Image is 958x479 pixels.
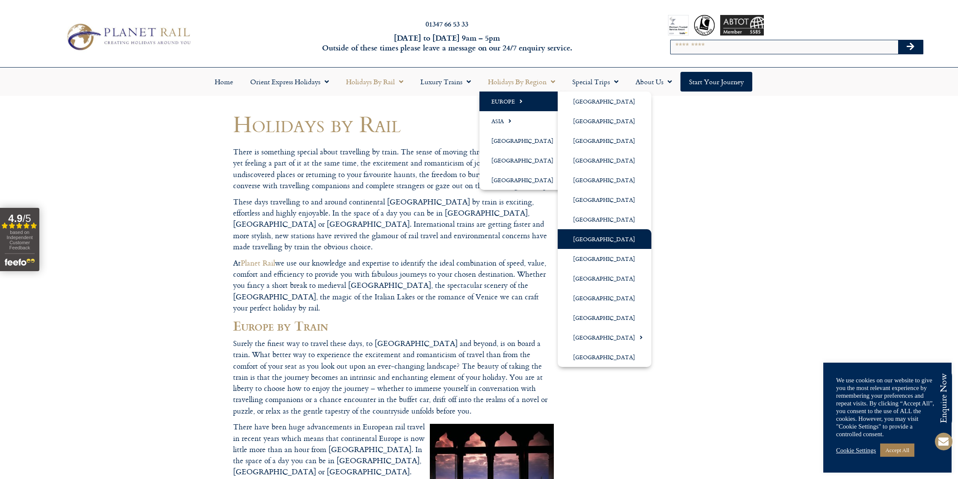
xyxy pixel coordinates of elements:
[233,146,554,191] p: There is something special about travelling by train. The sense of moving through the countryside...
[62,21,194,53] img: Planet Rail Train Holidays Logo
[337,72,412,92] a: Holidays by Rail
[558,210,651,229] a: [GEOGRAPHIC_DATA]
[558,170,651,190] a: [GEOGRAPHIC_DATA]
[558,131,651,151] a: [GEOGRAPHIC_DATA]
[558,229,651,249] a: [GEOGRAPHIC_DATA]
[880,444,914,457] a: Accept All
[558,249,651,269] a: [GEOGRAPHIC_DATA]
[564,72,627,92] a: Special Trips
[242,72,337,92] a: Orient Express Holidays
[479,92,570,111] a: Europe
[558,288,651,308] a: [GEOGRAPHIC_DATA]
[241,257,275,269] a: Planet Rail
[233,111,554,136] h1: Holidays by Rail
[627,72,680,92] a: About Us
[479,72,564,92] a: Holidays by Region
[233,196,554,252] p: These days travelling to and around continental [GEOGRAPHIC_DATA] by train is exciting, effortles...
[233,257,554,313] p: At we use our knowledge and expertise to identify the ideal combination of speed, value, comfort ...
[412,72,479,92] a: Luxury Trains
[206,72,242,92] a: Home
[479,170,570,190] a: [GEOGRAPHIC_DATA]
[4,72,954,92] nav: Menu
[558,92,651,367] ul: Europe
[257,33,636,53] h6: [DATE] to [DATE] 9am – 5pm Outside of these times please leave a message on our 24/7 enquiry serv...
[680,72,752,92] a: Start your Journey
[558,347,651,367] a: [GEOGRAPHIC_DATA]
[558,269,651,288] a: [GEOGRAPHIC_DATA]
[558,151,651,170] a: [GEOGRAPHIC_DATA]
[479,131,570,151] a: [GEOGRAPHIC_DATA]
[558,190,651,210] a: [GEOGRAPHIC_DATA]
[558,92,651,111] a: [GEOGRAPHIC_DATA]
[558,111,651,131] a: [GEOGRAPHIC_DATA]
[558,328,651,347] a: [GEOGRAPHIC_DATA]
[898,40,923,54] button: Search
[233,319,554,333] h2: Europe by Train
[836,376,939,438] div: We use cookies on our website to give you the most relevant experience by remembering your prefer...
[836,446,876,454] a: Cookie Settings
[479,111,570,131] a: Asia
[426,19,468,29] a: 01347 66 53 33
[479,151,570,170] a: [GEOGRAPHIC_DATA]
[558,308,651,328] a: [GEOGRAPHIC_DATA]
[233,338,554,417] p: Surely the finest way to travel these days, to [GEOGRAPHIC_DATA] and beyond, is on board a train....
